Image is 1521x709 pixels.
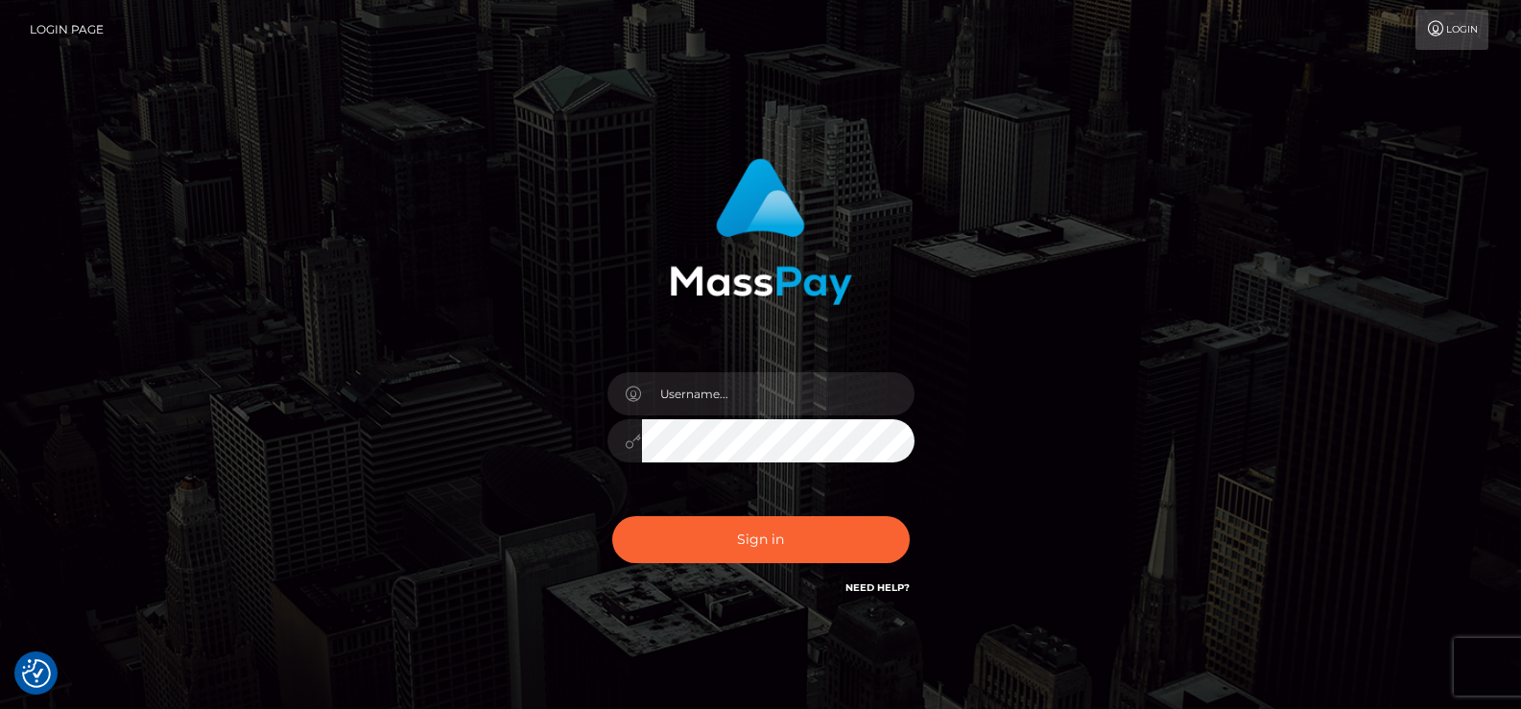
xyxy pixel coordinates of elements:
input: Username... [642,372,915,415]
img: MassPay Login [670,158,852,305]
button: Sign in [612,516,910,563]
img: Revisit consent button [22,659,51,688]
a: Need Help? [845,581,910,594]
a: Login [1415,10,1488,50]
a: Login Page [30,10,104,50]
button: Consent Preferences [22,659,51,688]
